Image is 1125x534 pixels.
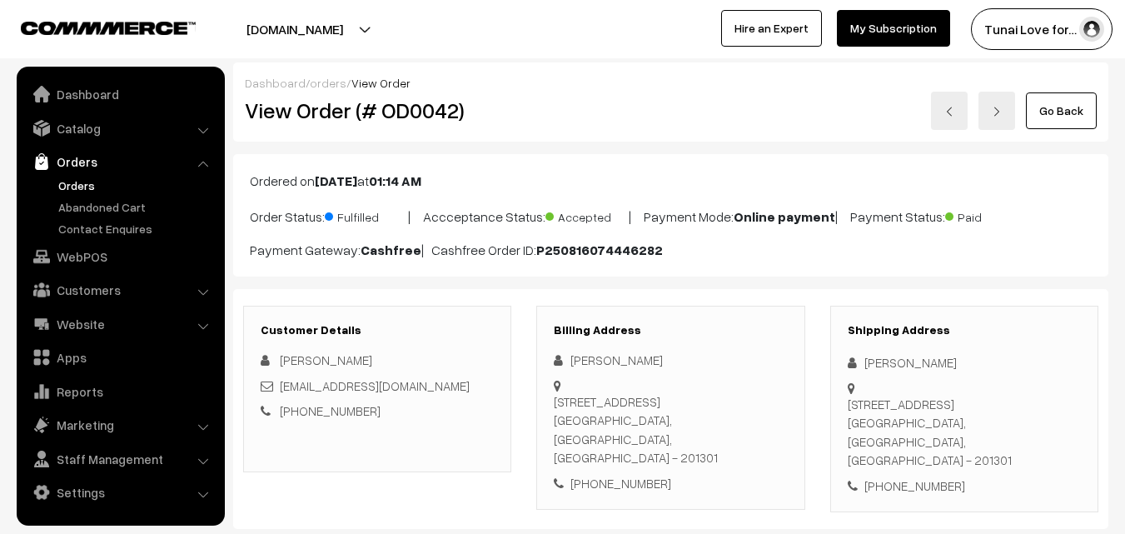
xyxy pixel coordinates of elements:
span: Accepted [545,204,629,226]
a: Orders [21,147,219,177]
div: [STREET_ADDRESS] [GEOGRAPHIC_DATA], [GEOGRAPHIC_DATA], [GEOGRAPHIC_DATA] - 201301 [554,392,787,467]
div: [PHONE_NUMBER] [554,474,787,493]
a: Contact Enquires [54,220,219,237]
b: Online payment [734,208,835,225]
a: Catalog [21,113,219,143]
a: Website [21,309,219,339]
span: Paid [945,204,1028,226]
a: WebPOS [21,242,219,272]
img: user [1079,17,1104,42]
p: Payment Gateway: | Cashfree Order ID: [250,240,1092,260]
h2: View Order (# OD0042) [245,97,512,123]
a: [EMAIL_ADDRESS][DOMAIN_NAME] [280,378,470,393]
a: Staff Management [21,444,219,474]
a: Go Back [1026,92,1097,129]
span: [PERSON_NAME] [280,352,372,367]
a: Dashboard [21,79,219,109]
b: P250816074446282 [536,242,663,258]
a: COMMMERCE [21,17,167,37]
a: Customers [21,275,219,305]
span: View Order [351,76,411,90]
a: Abandoned Cart [54,198,219,216]
div: [STREET_ADDRESS] [GEOGRAPHIC_DATA], [GEOGRAPHIC_DATA], [GEOGRAPHIC_DATA] - 201301 [848,395,1081,470]
button: [DOMAIN_NAME] [188,8,401,50]
img: right-arrow.png [992,107,1002,117]
p: Ordered on at [250,171,1092,191]
h3: Shipping Address [848,323,1081,337]
img: COMMMERCE [21,22,196,34]
div: [PERSON_NAME] [848,353,1081,372]
b: [DATE] [315,172,357,189]
img: left-arrow.png [944,107,954,117]
a: Settings [21,477,219,507]
span: Fulfilled [325,204,408,226]
a: Marketing [21,410,219,440]
b: Cashfree [361,242,421,258]
a: orders [310,76,346,90]
a: [PHONE_NUMBER] [280,403,381,418]
a: Orders [54,177,219,194]
div: / / [245,74,1097,92]
h3: Customer Details [261,323,494,337]
h3: Billing Address [554,323,787,337]
a: Hire an Expert [721,10,822,47]
p: Order Status: | Accceptance Status: | Payment Mode: | Payment Status: [250,204,1092,227]
a: Apps [21,342,219,372]
a: Reports [21,377,219,407]
a: Dashboard [245,76,306,90]
a: My Subscription [837,10,950,47]
div: [PHONE_NUMBER] [848,477,1081,496]
button: Tunai Love for… [971,8,1113,50]
div: [PERSON_NAME] [554,351,787,370]
b: 01:14 AM [369,172,421,189]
